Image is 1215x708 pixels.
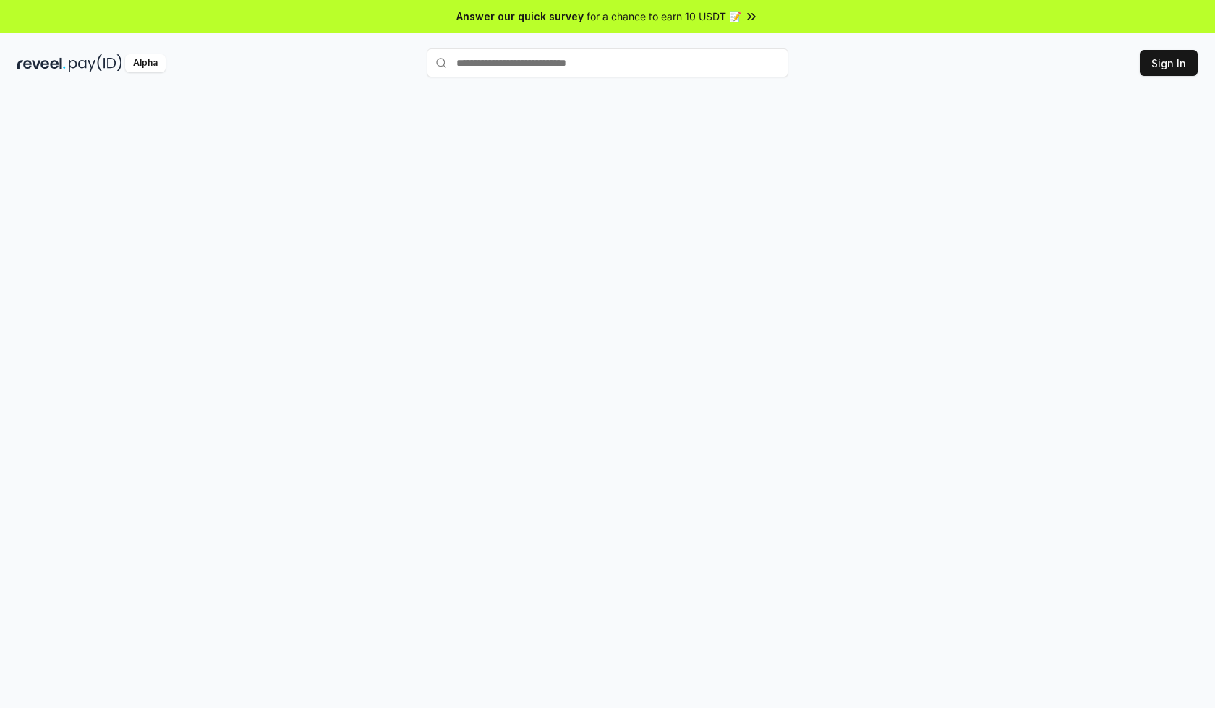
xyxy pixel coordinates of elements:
[69,54,122,72] img: pay_id
[17,54,66,72] img: reveel_dark
[1140,50,1198,76] button: Sign In
[587,9,741,24] span: for a chance to earn 10 USDT 📝
[125,54,166,72] div: Alpha
[456,9,584,24] span: Answer our quick survey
